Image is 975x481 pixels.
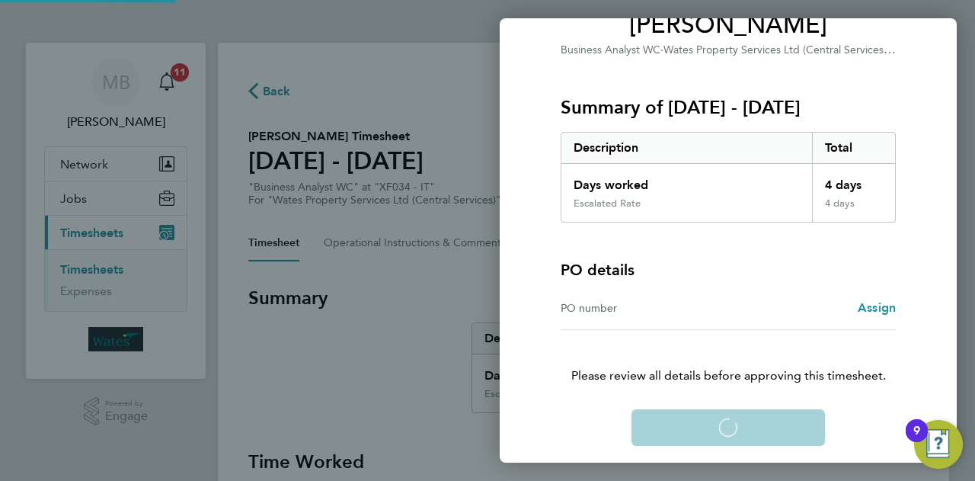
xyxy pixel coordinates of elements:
[914,420,963,469] button: Open Resource Center, 9 new notifications
[812,164,896,197] div: 4 days
[561,133,812,163] div: Description
[561,95,896,120] h3: Summary of [DATE] - [DATE]
[663,42,896,56] span: Wates Property Services Ltd (Central Services)
[561,164,812,197] div: Days worked
[561,43,660,56] span: Business Analyst WC
[561,259,635,281] h4: PO details
[542,330,914,385] p: Please review all details before approving this timesheet.
[913,431,920,451] div: 9
[812,197,896,222] div: 4 days
[574,197,641,210] div: Escalated Rate
[858,300,896,315] span: Assign
[561,132,896,223] div: Summary of 23 - 29 Aug 2025
[561,299,728,317] div: PO number
[660,43,663,56] span: ·
[858,299,896,317] a: Assign
[561,10,896,40] span: [PERSON_NAME]
[812,133,896,163] div: Total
